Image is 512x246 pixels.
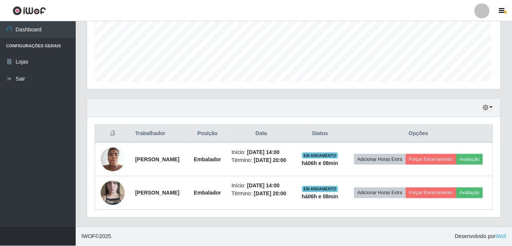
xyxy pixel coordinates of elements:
th: Data [228,125,297,143]
button: Forçar Encerramento [407,154,458,165]
th: Posição [188,125,227,143]
time: [DATE] 20:00 [255,157,287,163]
button: Avaliação [458,154,485,165]
th: Trabalhador [131,125,189,143]
img: CoreUI Logo [12,6,46,15]
strong: Embalador [195,190,222,196]
span: EM ANDAMENTO [303,153,339,159]
button: Forçar Encerramento [407,188,458,198]
strong: há 06 h e 08 min [303,160,339,166]
strong: há 06 h e 08 min [303,194,339,200]
li: Término: [232,156,292,164]
li: Início: [232,182,292,190]
strong: [PERSON_NAME] [136,190,180,196]
strong: Embalador [195,156,222,162]
time: [DATE] 14:00 [248,183,280,189]
span: © 2025 . [82,233,113,241]
button: Adicionar Horas Extra [355,154,407,165]
strong: [PERSON_NAME] [136,156,180,162]
th: Opções [345,125,494,143]
time: [DATE] 14:00 [248,149,280,155]
img: 1747227307483.jpeg [101,171,125,215]
th: Status [297,125,345,143]
span: EM ANDAMENTO [303,186,339,192]
a: iWof [497,234,508,240]
button: Adicionar Horas Extra [355,188,407,198]
span: IWOF [82,234,96,240]
time: [DATE] 20:00 [255,191,287,197]
span: Desenvolvido por [456,233,508,241]
li: Término: [232,190,292,198]
li: Início: [232,148,292,156]
img: 1650483938365.jpeg [101,143,125,175]
button: Avaliação [458,188,485,198]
